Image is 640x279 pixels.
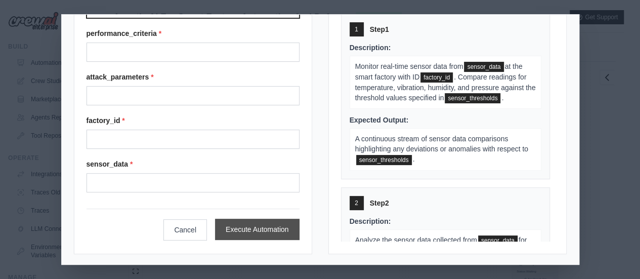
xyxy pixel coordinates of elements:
[501,94,503,102] span: .
[87,72,300,82] label: attack_parameters
[478,235,518,246] span: sensor_data
[356,155,412,165] span: sensor_thresholds
[87,159,300,169] label: sensor_data
[370,198,389,208] span: Step 2
[355,236,477,244] span: Analyze the sensor data collected from
[215,219,300,240] button: Execute Automation
[445,93,500,103] span: sensor_thresholds
[355,199,358,207] span: 2
[413,155,415,163] span: .
[350,116,409,124] span: Expected Output:
[355,73,536,102] span: . Compare readings for temperature, vibration, humidity, and pressure against the threshold value...
[464,62,503,72] span: sensor_data
[87,115,300,126] label: factory_id
[163,219,207,241] button: Cancel
[355,62,463,70] span: Monitor real-time sensor data from
[355,135,528,153] span: A continuous stream of sensor data comparisons highlighting any deviations or anomalies with resp...
[355,62,523,81] span: at the smart factory with ID
[350,217,391,225] span: Description:
[589,230,640,279] iframe: Chat Widget
[420,72,453,83] span: factory_id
